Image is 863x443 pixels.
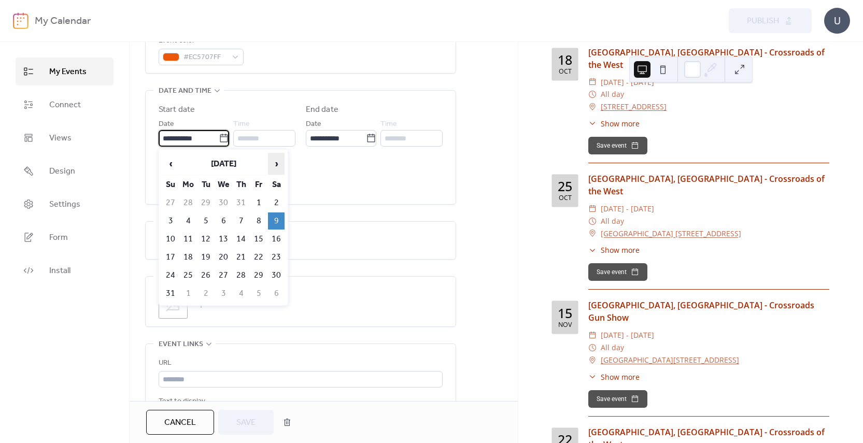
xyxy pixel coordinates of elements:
[16,223,114,251] a: Form
[183,51,227,64] span: #EC5707FF
[233,194,249,211] td: 31
[159,395,441,408] div: Text to display
[13,12,29,29] img: logo
[558,53,572,66] div: 18
[588,118,597,129] div: ​
[233,267,249,284] td: 28
[162,249,179,266] td: 17
[162,176,179,193] th: Su
[588,245,597,255] div: ​
[588,173,829,197] div: [GEOGRAPHIC_DATA], [GEOGRAPHIC_DATA] - Crossroads of the West
[215,285,232,302] td: 3
[180,194,196,211] td: 28
[159,104,195,116] div: Start date
[49,132,72,145] span: Views
[268,249,285,266] td: 23
[197,249,214,266] td: 19
[588,137,647,154] button: Save event
[558,180,572,193] div: 25
[162,231,179,248] td: 10
[162,267,179,284] td: 24
[601,88,624,101] span: All day
[180,212,196,230] td: 4
[159,338,203,351] span: Event links
[588,371,597,382] div: ​
[250,176,267,193] th: Fr
[558,322,572,328] div: Nov
[601,227,741,240] a: [GEOGRAPHIC_DATA] [STREET_ADDRESS]
[559,68,572,75] div: Oct
[180,267,196,284] td: 25
[215,249,232,266] td: 20
[250,285,267,302] td: 5
[16,91,114,119] a: Connect
[588,329,597,341] div: ​
[233,249,249,266] td: 21
[164,417,196,429] span: Cancel
[49,66,87,78] span: My Events
[146,410,214,435] button: Cancel
[601,341,624,354] span: All day
[180,231,196,248] td: 11
[268,153,284,174] span: ›
[268,267,285,284] td: 30
[35,11,91,31] b: My Calendar
[306,104,338,116] div: End date
[163,153,178,174] span: ‹
[601,371,640,382] span: Show more
[588,354,597,366] div: ​
[159,35,242,47] div: Event color
[49,165,75,178] span: Design
[380,118,397,131] span: Time
[233,285,249,302] td: 4
[233,118,250,131] span: Time
[588,227,597,240] div: ​
[250,267,267,284] td: 29
[159,118,174,131] span: Date
[197,176,214,193] th: Tu
[268,194,285,211] td: 2
[162,212,179,230] td: 3
[588,371,640,382] button: ​Show more
[250,249,267,266] td: 22
[588,46,829,71] div: [GEOGRAPHIC_DATA], [GEOGRAPHIC_DATA] - Crossroads of the West
[16,58,114,85] a: My Events
[215,212,232,230] td: 6
[601,329,654,341] span: [DATE] - [DATE]
[601,245,640,255] span: Show more
[49,232,68,244] span: Form
[601,215,624,227] span: All day
[558,307,572,320] div: 15
[215,194,232,211] td: 30
[588,215,597,227] div: ​
[588,341,597,354] div: ​
[215,267,232,284] td: 27
[601,354,739,366] a: [GEOGRAPHIC_DATA][STREET_ADDRESS]
[162,285,179,302] td: 31
[233,176,249,193] th: Th
[197,231,214,248] td: 12
[250,231,267,248] td: 15
[180,285,196,302] td: 1
[49,99,81,111] span: Connect
[197,267,214,284] td: 26
[215,231,232,248] td: 13
[268,231,285,248] td: 16
[588,76,597,89] div: ​
[233,212,249,230] td: 7
[588,299,829,324] div: [GEOGRAPHIC_DATA], [GEOGRAPHIC_DATA] - Crossroads Gun Show
[306,118,321,131] span: Date
[159,85,211,97] span: Date and time
[601,203,654,215] span: [DATE] - [DATE]
[601,118,640,129] span: Show more
[824,8,850,34] div: U
[588,88,597,101] div: ​
[180,249,196,266] td: 18
[559,195,572,202] div: Oct
[601,101,667,113] a: [STREET_ADDRESS]
[16,256,114,284] a: Install
[16,124,114,152] a: Views
[49,198,80,211] span: Settings
[16,190,114,218] a: Settings
[250,212,267,230] td: 8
